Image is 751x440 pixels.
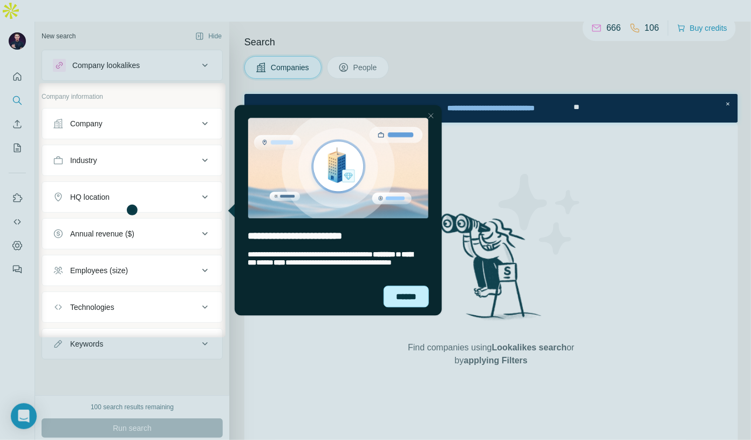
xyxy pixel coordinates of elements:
div: HQ location [70,192,110,202]
div: Employees (size) [70,265,128,276]
button: Industry [42,147,222,173]
div: Technologies [70,302,114,313]
div: Close Step [478,4,489,15]
div: Company [70,118,103,129]
div: Industry [70,155,97,166]
button: HQ location [42,184,222,210]
button: Annual revenue ($) [42,221,222,247]
iframe: Tooltip [226,103,444,317]
button: Keywords [42,331,222,357]
p: Company information [42,92,223,101]
div: Watch our October Product update [173,2,321,26]
button: Employees (size) [42,258,222,283]
button: Technologies [42,294,222,320]
div: Annual revenue ($) [70,228,134,239]
button: Company [42,111,222,137]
